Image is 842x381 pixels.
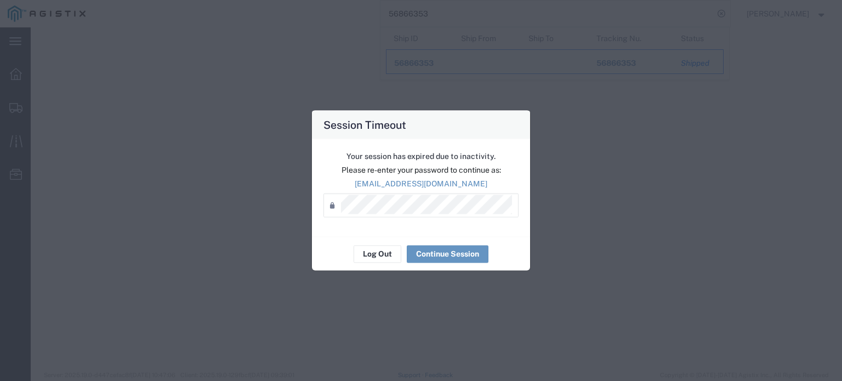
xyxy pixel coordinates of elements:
p: [EMAIL_ADDRESS][DOMAIN_NAME] [323,178,519,189]
button: Log Out [354,245,401,263]
h4: Session Timeout [323,116,406,132]
p: Please re-enter your password to continue as: [323,164,519,175]
p: Your session has expired due to inactivity. [323,150,519,162]
button: Continue Session [407,245,488,263]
